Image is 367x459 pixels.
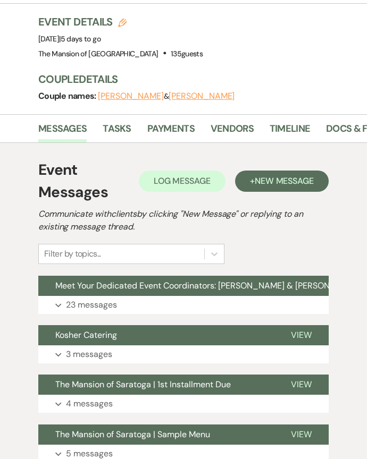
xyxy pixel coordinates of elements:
button: The Mansion of Saratoga | 1st Installment Due [38,375,274,395]
a: Messages [38,121,87,143]
h2: Communicate with clients by clicking "New Message" or replying to an existing message thread. [38,208,329,233]
button: Kosher Catering [38,325,274,345]
p: 23 messages [66,298,117,312]
span: Meet Your Dedicated Event Coordinators: [PERSON_NAME] & [PERSON_NAME]! [55,280,364,291]
span: | [59,34,101,44]
a: Tasks [103,121,131,143]
span: Kosher Catering [55,329,117,341]
button: 23 messages [38,296,329,314]
h3: Couple Details [38,72,356,87]
p: 4 messages [66,397,113,411]
h3: Event Details [38,14,203,29]
span: New Message [255,175,314,186]
span: [DATE] [38,34,101,44]
button: +New Message [235,171,329,192]
button: 3 messages [38,345,329,363]
button: View [274,325,329,345]
span: Log Message [154,175,211,186]
button: [PERSON_NAME] [169,92,235,100]
button: Meet Your Dedicated Event Coordinators: [PERSON_NAME] & [PERSON_NAME]! [38,276,364,296]
span: View [291,329,312,341]
span: View [291,379,312,390]
button: Log Message [139,171,226,192]
button: View [274,375,329,395]
div: Filter by topics... [44,248,101,260]
p: 3 messages [66,347,112,361]
a: Payments [147,121,195,143]
span: The Mansion of Saratoga | 1st Installment Due [55,379,231,390]
button: The Mansion of Saratoga | Sample Menu [38,424,274,445]
button: [PERSON_NAME] [98,92,164,100]
a: Vendors [211,121,254,143]
span: Couple names: [38,90,98,101]
span: & [98,91,235,101]
span: The Mansion of Saratoga | Sample Menu [55,429,210,440]
span: 135 guests [171,49,203,58]
a: Timeline [270,121,310,143]
span: 5 days to go [61,34,101,44]
h1: Event Messages [38,159,139,203]
button: View [274,424,329,445]
button: 4 messages [38,395,329,413]
span: The Mansion of [GEOGRAPHIC_DATA] [38,49,159,58]
span: View [291,429,312,440]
